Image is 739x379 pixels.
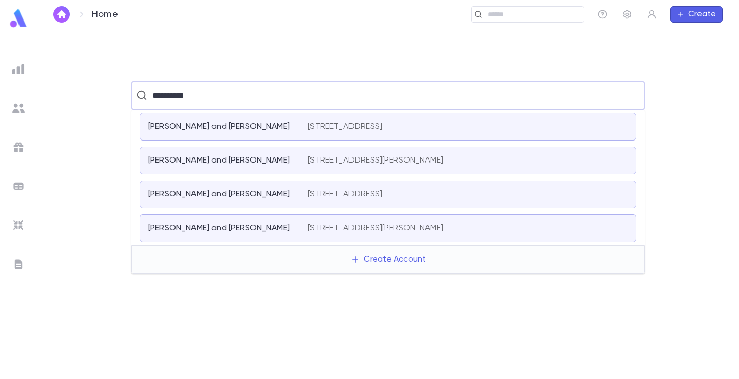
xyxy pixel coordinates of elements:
img: batches_grey.339ca447c9d9533ef1741baa751efc33.svg [12,180,25,192]
p: [STREET_ADDRESS] [308,122,382,132]
button: Create Account [342,250,434,269]
img: logo [8,8,29,28]
p: [PERSON_NAME] and [PERSON_NAME] [148,155,290,166]
img: students_grey.60c7aba0da46da39d6d829b817ac14fc.svg [12,102,25,114]
img: imports_grey.530a8a0e642e233f2baf0ef88e8c9fcb.svg [12,219,25,231]
p: [STREET_ADDRESS][PERSON_NAME] [308,155,443,166]
img: letters_grey.7941b92b52307dd3b8a917253454ce1c.svg [12,258,25,270]
p: Home [92,9,118,20]
p: [STREET_ADDRESS] [308,189,382,200]
button: Create [670,6,723,23]
img: campaigns_grey.99e729a5f7ee94e3726e6486bddda8f1.svg [12,141,25,153]
p: [PERSON_NAME] and [PERSON_NAME] [148,122,290,132]
p: [PERSON_NAME] and [PERSON_NAME] [148,223,290,233]
img: home_white.a664292cf8c1dea59945f0da9f25487c.svg [55,10,68,18]
p: [PERSON_NAME] and [PERSON_NAME] [148,189,290,200]
p: [STREET_ADDRESS][PERSON_NAME] [308,223,443,233]
img: reports_grey.c525e4749d1bce6a11f5fe2a8de1b229.svg [12,63,25,75]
